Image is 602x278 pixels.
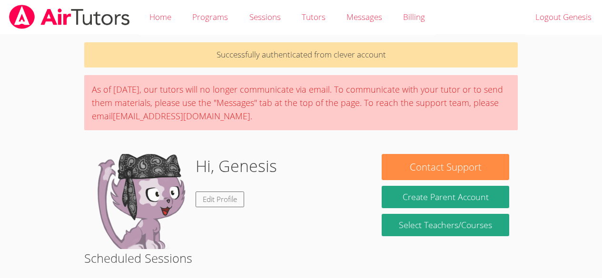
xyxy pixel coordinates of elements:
[84,249,518,267] h2: Scheduled Sessions
[84,42,518,67] p: Successfully authenticated from clever account
[382,186,509,208] button: Create Parent Account
[196,154,277,178] h1: Hi, Genesis
[382,154,509,180] button: Contact Support
[382,214,509,236] a: Select Teachers/Courses
[84,75,518,130] div: As of [DATE], our tutors will no longer communicate via email. To communicate with your tutor or ...
[93,154,188,249] img: default.png
[8,5,131,29] img: airtutors_banner-c4298cdbf04f3fff15de1276eac7730deb9818008684d7c2e4769d2f7ddbe033.png
[196,192,244,207] a: Edit Profile
[346,11,382,22] span: Messages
